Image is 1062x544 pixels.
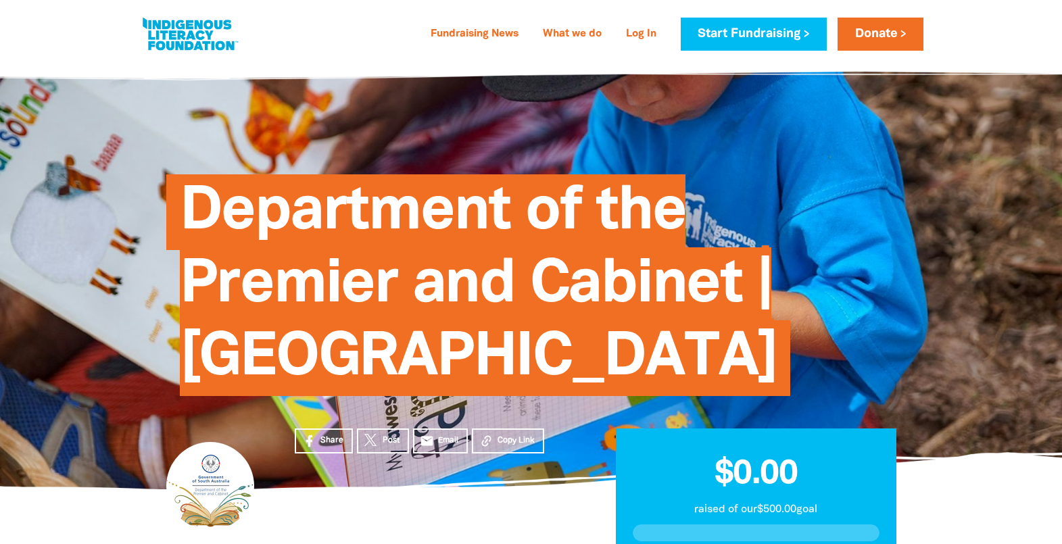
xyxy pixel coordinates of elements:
span: Copy Link [498,435,535,447]
span: Share [320,435,343,447]
a: Post [357,428,409,453]
a: Start Fundraising [681,18,827,51]
a: emailEmail [413,428,468,453]
p: raised of our $500.00 goal [633,501,879,518]
a: Donate [838,18,923,51]
a: Fundraising News [423,24,527,45]
button: Copy Link [472,428,544,453]
i: email [420,434,434,448]
span: Post [383,435,400,447]
a: Share [295,428,353,453]
span: $0.00 [715,459,798,490]
a: What we do [535,24,610,45]
span: Department of the Premier and Cabinet | [GEOGRAPHIC_DATA] [180,184,777,396]
a: Log In [618,24,665,45]
span: Email [438,435,458,447]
